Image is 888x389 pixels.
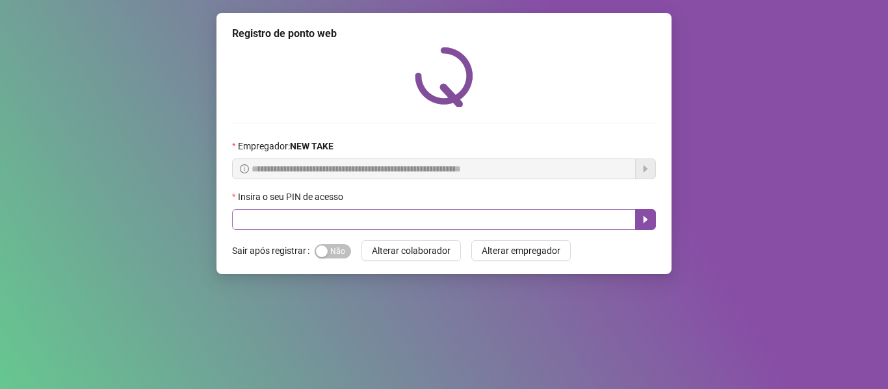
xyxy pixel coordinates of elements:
[238,139,333,153] span: Empregador :
[640,214,651,225] span: caret-right
[290,141,333,151] strong: NEW TAKE
[240,164,249,173] span: info-circle
[372,244,451,258] span: Alterar colaborador
[482,244,560,258] span: Alterar empregador
[232,240,315,261] label: Sair após registrar
[232,190,352,204] label: Insira o seu PIN de acesso
[232,26,656,42] div: Registro de ponto web
[415,47,473,107] img: QRPoint
[361,240,461,261] button: Alterar colaborador
[471,240,571,261] button: Alterar empregador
